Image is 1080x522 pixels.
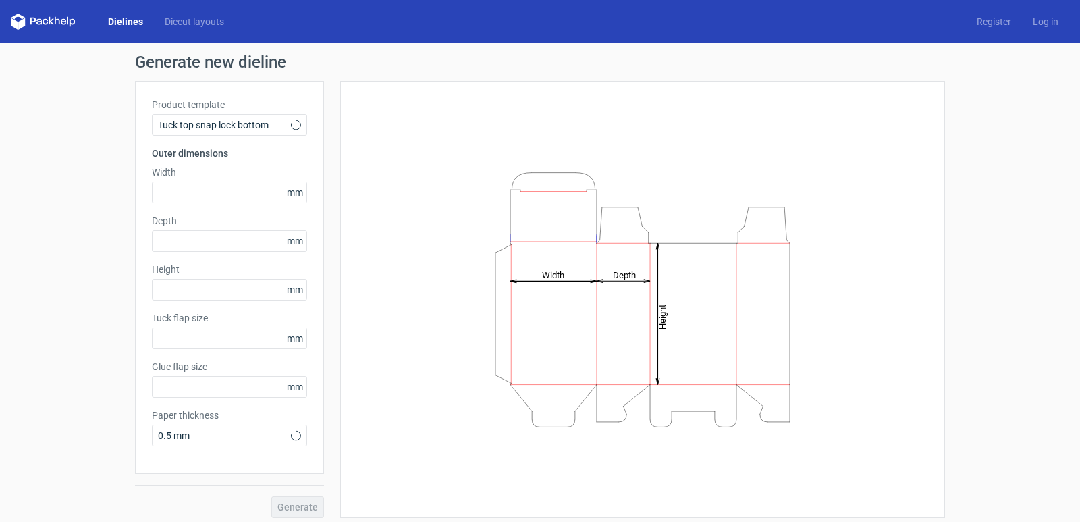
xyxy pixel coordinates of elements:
[283,328,306,348] span: mm
[152,98,307,111] label: Product template
[542,269,564,280] tspan: Width
[657,304,668,329] tspan: Height
[152,165,307,179] label: Width
[158,118,291,132] span: Tuck top snap lock bottom
[283,280,306,300] span: mm
[97,15,154,28] a: Dielines
[158,429,291,442] span: 0.5 mm
[613,269,636,280] tspan: Depth
[283,182,306,203] span: mm
[1022,15,1069,28] a: Log in
[135,54,945,70] h1: Generate new dieline
[152,147,307,160] h3: Outer dimensions
[152,311,307,325] label: Tuck flap size
[152,409,307,422] label: Paper thickness
[966,15,1022,28] a: Register
[283,231,306,251] span: mm
[152,263,307,276] label: Height
[152,214,307,228] label: Depth
[154,15,235,28] a: Diecut layouts
[152,360,307,373] label: Glue flap size
[283,377,306,397] span: mm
